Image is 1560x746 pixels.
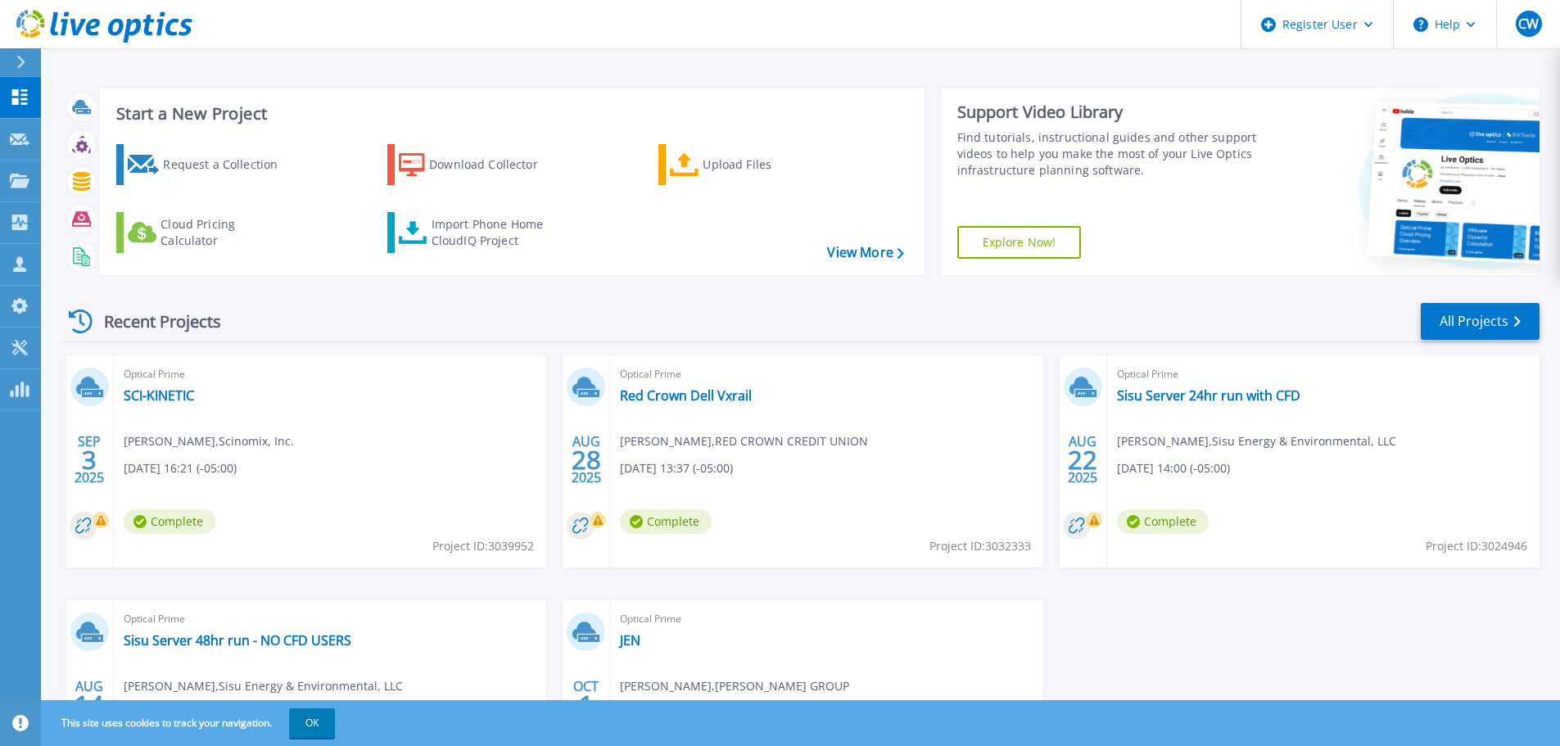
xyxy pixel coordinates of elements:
[1117,365,1530,383] span: Optical Prime
[429,148,560,181] div: Download Collector
[1067,430,1098,490] div: AUG 2025
[116,144,299,185] a: Request a Collection
[75,698,104,712] span: 14
[124,610,536,628] span: Optical Prime
[571,675,602,735] div: OCT 2024
[63,301,243,341] div: Recent Projects
[124,509,215,534] span: Complete
[432,537,534,555] span: Project ID: 3039952
[571,430,602,490] div: AUG 2025
[620,432,868,450] span: [PERSON_NAME] , RED CROWN CREDIT UNION
[620,677,849,695] span: [PERSON_NAME] , [PERSON_NAME] GROUP
[620,632,640,649] a: JEN
[74,675,105,735] div: AUG 2025
[620,459,733,477] span: [DATE] 13:37 (-05:00)
[124,365,536,383] span: Optical Prime
[124,459,237,477] span: [DATE] 16:21 (-05:00)
[432,216,559,249] div: Import Phone Home CloudIQ Project
[1426,537,1527,555] span: Project ID: 3024946
[1068,453,1097,467] span: 22
[620,365,1033,383] span: Optical Prime
[1117,432,1396,450] span: [PERSON_NAME] , Sisu Energy & Environmental, LLC
[116,212,299,253] a: Cloud Pricing Calculator
[1421,303,1540,340] a: All Projects
[827,245,903,260] a: View More
[572,453,601,467] span: 28
[124,632,351,649] a: Sisu Server 48hr run - NO CFD USERS
[387,144,570,185] a: Download Collector
[124,387,194,404] a: SCI-KINETIC
[957,102,1263,123] div: Support Video Library
[124,677,403,695] span: [PERSON_NAME] , Sisu Energy & Environmental, LLC
[289,708,335,738] button: OK
[620,610,1033,628] span: Optical Prime
[124,432,294,450] span: [PERSON_NAME] , Scinomix, Inc.
[74,430,105,490] div: SEP 2025
[1117,509,1209,534] span: Complete
[45,708,335,738] span: This site uses cookies to track your navigation.
[929,537,1031,555] span: Project ID: 3032333
[1117,459,1230,477] span: [DATE] 14:00 (-05:00)
[116,105,903,123] h3: Start a New Project
[1117,387,1300,404] a: Sisu Server 24hr run with CFD
[579,698,594,712] span: 1
[161,216,292,249] div: Cloud Pricing Calculator
[957,226,1082,259] a: Explore Now!
[658,144,841,185] a: Upload Files
[1518,17,1539,30] span: CW
[82,453,97,467] span: 3
[703,148,834,181] div: Upload Files
[957,129,1263,179] div: Find tutorials, instructional guides and other support videos to help you make the most of your L...
[620,509,712,534] span: Complete
[163,148,294,181] div: Request a Collection
[620,387,752,404] a: Red Crown Dell Vxrail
